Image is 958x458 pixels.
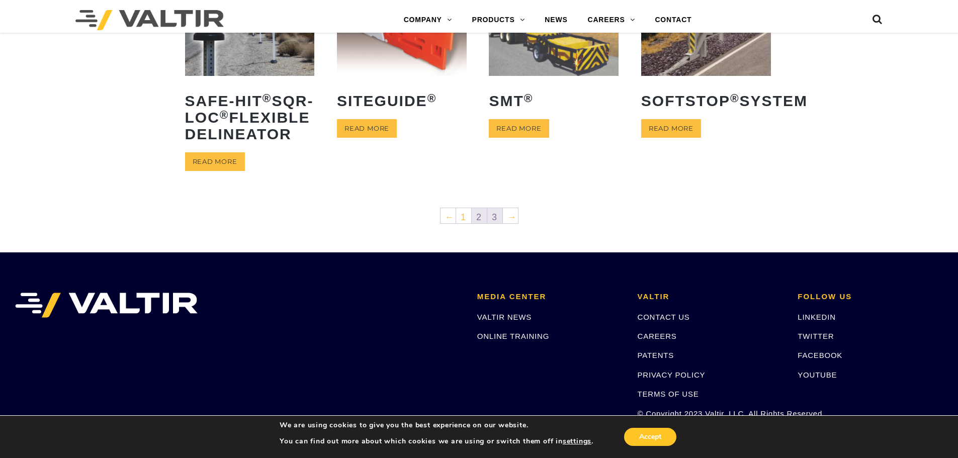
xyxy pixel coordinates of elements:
[280,437,593,446] p: You can find out more about which cookies we are using or switch them off in .
[638,351,674,359] a: PATENTS
[624,428,676,446] button: Accept
[489,119,549,138] a: Read more about “SMT®”
[15,293,198,318] img: VALTIR
[220,109,229,121] sup: ®
[798,313,836,321] a: LINKEDIN
[638,371,706,379] a: PRIVACY POLICY
[489,85,619,117] h2: SMT
[477,332,549,340] a: ONLINE TRAINING
[487,208,502,223] a: 3
[394,10,462,30] a: COMPANY
[638,408,783,419] p: © Copyright 2023 Valtir, LLC. All Rights Reserved.
[427,92,437,105] sup: ®
[472,208,487,223] span: 2
[477,293,623,301] h2: MEDIA CENTER
[798,351,842,359] a: FACEBOOK
[337,119,397,138] a: Read more about “SiteGuide®”
[578,10,645,30] a: CAREERS
[730,92,740,105] sup: ®
[337,85,467,117] h2: SiteGuide
[638,390,699,398] a: TERMS OF USE
[535,10,577,30] a: NEWS
[462,10,535,30] a: PRODUCTS
[477,313,532,321] a: VALTIR NEWS
[798,332,834,340] a: TWITTER
[645,10,702,30] a: CONTACT
[563,437,591,446] button: settings
[441,208,456,223] a: ←
[524,92,534,105] sup: ®
[638,293,783,301] h2: VALTIR
[503,208,518,223] a: →
[638,313,690,321] a: CONTACT US
[798,371,837,379] a: YOUTUBE
[641,119,701,138] a: Read more about “SoftStop® System”
[798,293,943,301] h2: FOLLOW US
[638,332,677,340] a: CAREERS
[280,421,593,430] p: We are using cookies to give you the best experience on our website.
[185,207,773,227] nav: Product Pagination
[185,85,315,150] h2: Safe-Hit SQR-LOC Flexible Delineator
[641,85,771,117] h2: SoftStop System
[263,92,272,105] sup: ®
[75,10,224,30] img: Valtir
[185,152,245,171] a: Read more about “Safe-Hit® SQR-LOC® Flexible Delineator”
[456,208,471,223] a: 1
